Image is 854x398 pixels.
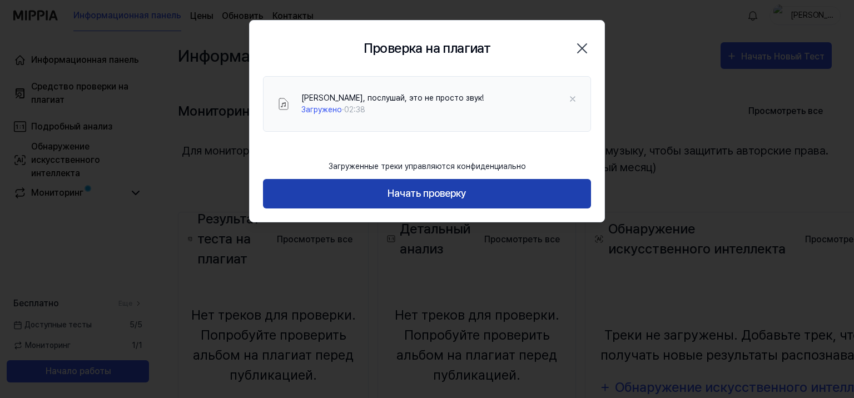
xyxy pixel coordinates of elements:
[263,179,591,208] button: Начать проверку
[277,97,290,111] img: Выбор файла
[301,104,484,116] div: · 02:38
[301,92,484,104] div: [PERSON_NAME], послушай, это не просто звук!
[364,38,491,58] h2: Проверка на плагиат
[322,154,533,179] div: Загруженные треки управляются конфиденциально
[301,105,342,114] span: Загружено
